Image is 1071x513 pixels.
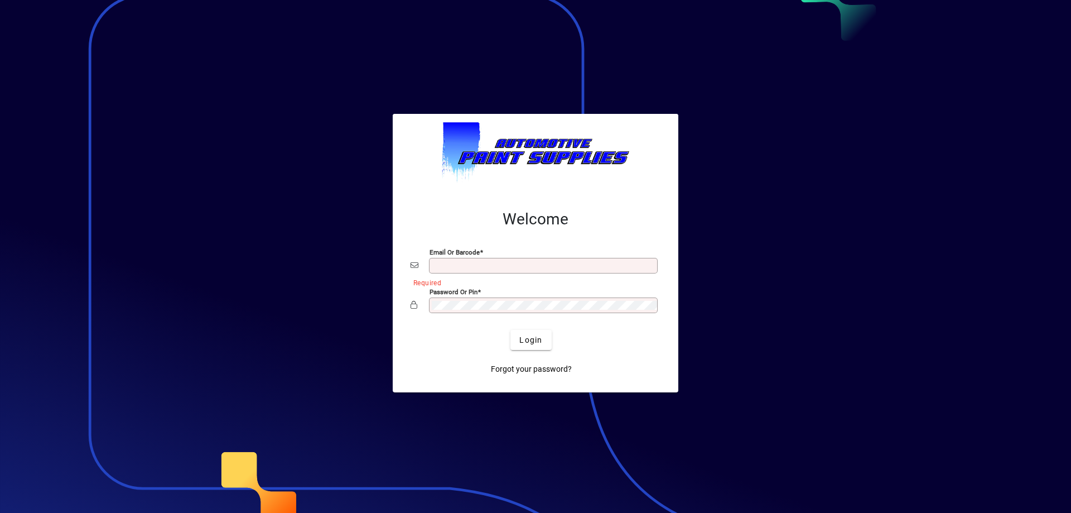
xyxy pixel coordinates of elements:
[519,334,542,346] span: Login
[430,288,477,296] mat-label: Password or Pin
[491,363,572,375] span: Forgot your password?
[510,330,551,350] button: Login
[411,210,660,229] h2: Welcome
[486,359,576,379] a: Forgot your password?
[430,248,480,256] mat-label: Email or Barcode
[413,276,652,288] mat-error: Required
